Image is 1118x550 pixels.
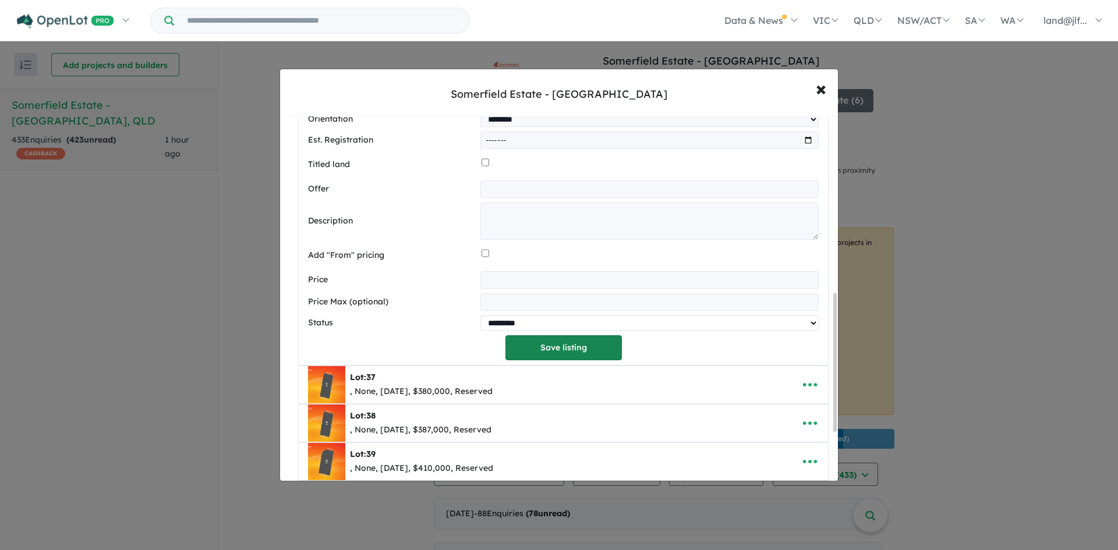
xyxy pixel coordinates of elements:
[176,8,467,33] input: Try estate name, suburb, builder or developer
[308,249,477,262] label: Add "From" pricing
[308,133,476,147] label: Est. Registration
[308,316,476,330] label: Status
[451,87,667,102] div: Somerfield Estate - [GEOGRAPHIC_DATA]
[308,295,476,309] label: Price Max (optional)
[366,410,376,421] span: 38
[350,385,493,399] div: , None, [DATE], $380,000, Reserved
[366,449,376,459] span: 39
[308,443,345,480] img: Somerfield%20Estate%20-%20Holmview%20-%20Lot%2039___1753769498.jpg
[1043,15,1087,26] span: land@jlf...
[308,182,476,196] label: Offer
[350,423,491,437] div: , None, [DATE], $387,000, Reserved
[350,462,493,476] div: , None, [DATE], $410,000, Reserved
[308,112,476,126] label: Orientation
[350,449,376,459] b: Lot:
[308,214,476,228] label: Description
[366,372,376,382] span: 37
[308,273,476,287] label: Price
[350,410,376,421] b: Lot:
[350,372,376,382] b: Lot:
[17,14,114,29] img: Openlot PRO Logo White
[308,366,345,403] img: Somerfield%20Estate%20-%20Holmview%20-%20Lot%2037___1753769429.jpg
[308,404,345,442] img: Somerfield%20Estate%20-%20Holmview%20-%20Lot%2038___1753769461.jpg
[505,335,622,360] button: Save listing
[816,76,826,101] span: ×
[308,158,477,172] label: Titled land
